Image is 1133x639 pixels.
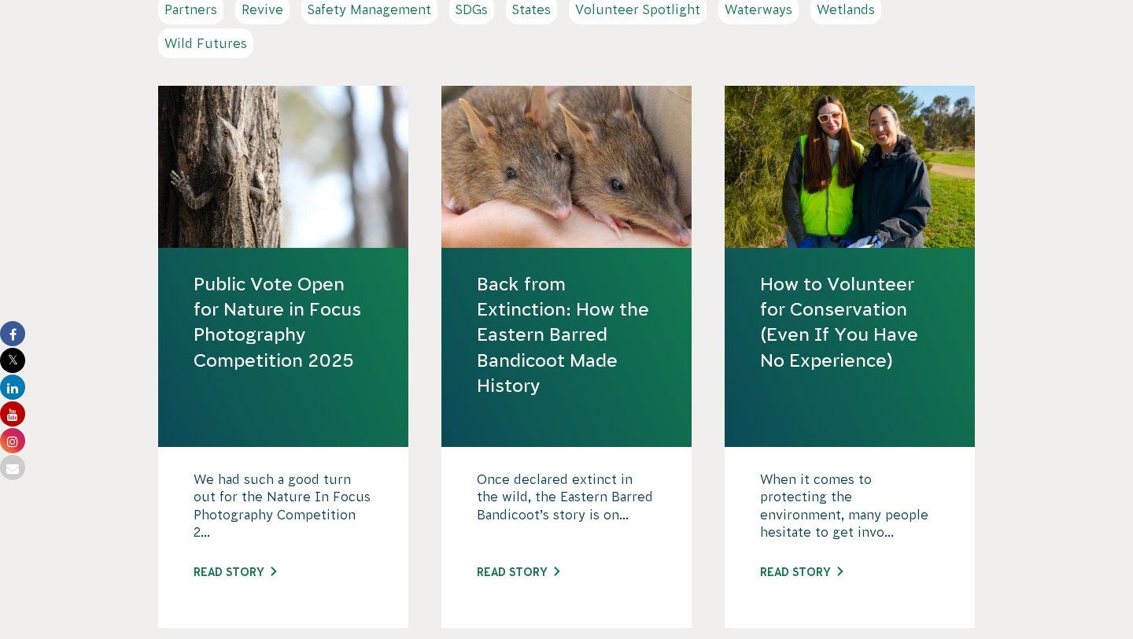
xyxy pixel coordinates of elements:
a: Read story [760,566,843,578]
p: Once declared extinct in the wild, the Eastern Barred Bandicoot’s story is on... [477,471,656,549]
a: Wild Futures [158,28,253,58]
a: Public Vote Open for Nature in Focus Photography Competition 2025 [194,271,373,373]
p: When it comes to protecting the environment, many people hesitate to get invo... [760,471,939,549]
a: Read story [477,566,559,578]
a: How to Volunteer for Conservation (Even If You Have No Experience) [760,271,939,373]
a: Back from Extinction: How the Eastern Barred Bandicoot Made History [477,271,656,398]
p: We had such a good turn out for the Nature In Focus Photography Competition 2... [194,471,373,549]
a: Read story [194,566,276,578]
